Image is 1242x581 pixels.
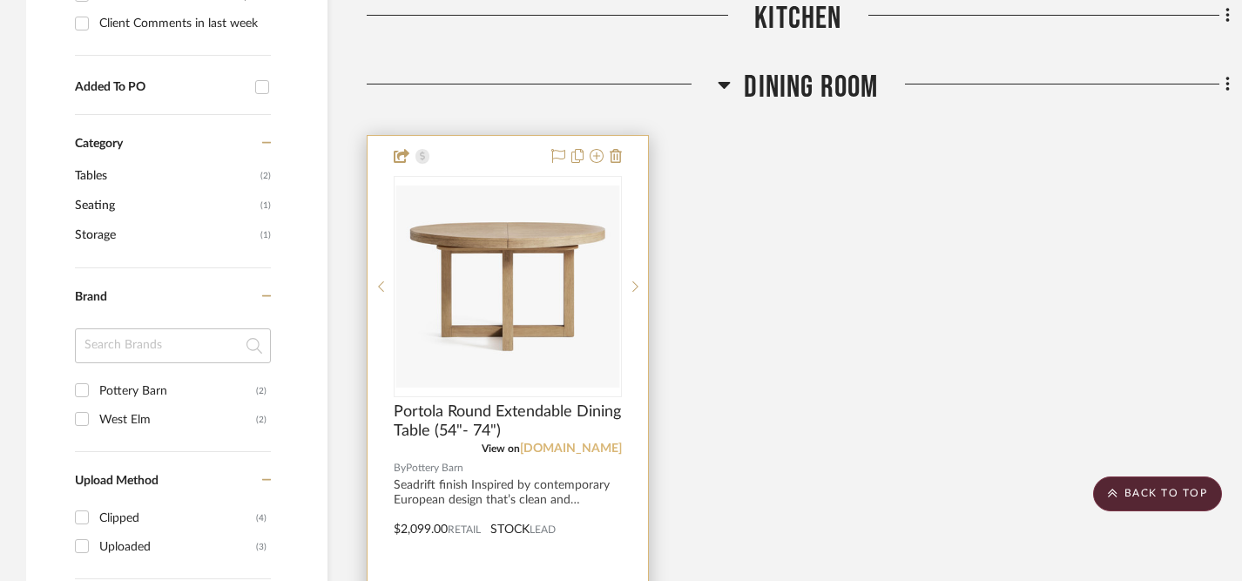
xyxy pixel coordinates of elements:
span: Dining Room [744,69,878,106]
div: (2) [256,406,267,434]
span: (1) [260,221,271,249]
span: Portola Round Extendable Dining Table (54"- 74") [394,402,622,441]
span: Upload Method [75,475,159,487]
div: (2) [256,377,267,405]
scroll-to-top-button: BACK TO TOP [1093,476,1222,511]
span: Category [75,137,123,152]
div: Client Comments in last week [99,10,267,37]
input: Search Brands [75,328,271,363]
div: West Elm [99,406,256,434]
div: Added To PO [75,80,246,95]
span: Tables [75,161,256,191]
span: Seating [75,191,256,220]
span: (2) [260,162,271,190]
div: 0 [395,177,621,396]
div: Uploaded [99,533,256,561]
span: View on [482,443,520,454]
img: Portola Round Extendable Dining Table (54"- 74") [395,186,620,388]
span: Storage [75,220,256,250]
div: Pottery Barn [99,377,256,405]
div: (3) [256,533,267,561]
span: Pottery Barn [406,460,463,476]
div: Clipped [99,504,256,532]
a: [DOMAIN_NAME] [520,443,622,455]
div: (4) [256,504,267,532]
span: Brand [75,291,107,303]
span: By [394,460,406,476]
span: (1) [260,192,271,220]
